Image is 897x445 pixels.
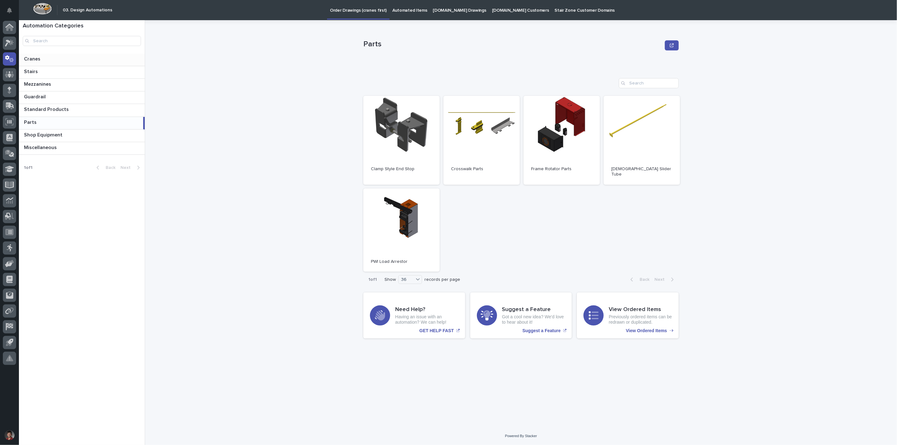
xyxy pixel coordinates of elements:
[636,277,649,282] span: Back
[63,8,112,13] h2: 03. Design Automations
[19,54,145,66] a: CranesCranes
[626,328,667,333] p: View Ordered Items
[19,160,38,176] p: 1 of 1
[91,165,118,170] button: Back
[8,8,16,18] div: Notifications
[384,277,396,282] p: Show
[522,328,560,333] p: Suggest a Feature
[443,96,520,185] a: Crosswalk Parts
[24,55,42,62] p: Cranes
[625,277,652,282] button: Back
[577,292,679,338] a: View Ordered Items
[19,130,145,142] a: Shop EquipmentShop Equipment
[470,292,572,338] a: Suggest a Feature
[19,91,145,104] a: GuardrailGuardrail
[531,166,592,172] p: Frame Rotator Parts
[619,78,679,88] input: Search
[23,36,141,46] input: Search
[363,40,662,49] p: Parts
[371,259,432,264] p: PWI Load Arrestor
[609,306,672,313] h3: View Ordered Items
[395,306,459,313] h3: Need Help?
[654,277,668,282] span: Next
[19,142,145,155] a: MiscellaneousMiscellaneous
[395,314,459,325] p: Having an issue with an automation? We can help!
[371,166,432,172] p: Clamp Style End Stop
[24,105,70,113] p: Standard Products
[363,272,382,287] p: 1 of 1
[118,165,145,170] button: Next
[24,118,38,125] p: Parts
[24,131,64,138] p: Shop Equipment
[502,314,566,325] p: Got a cool new idea? We'd love to hear about it!
[451,166,512,172] p: Crosswalk Parts
[604,96,680,185] a: [DEMOGRAPHIC_DATA] Slider Tube
[502,306,566,313] h3: Suggest a Feature
[611,166,672,177] p: [DEMOGRAPHIC_DATA] Slider Tube
[19,66,145,79] a: StairsStairs
[3,429,16,442] button: users-avatar
[102,165,115,170] span: Back
[524,96,600,185] a: Frame Rotator Parts
[120,165,134,170] span: Next
[419,328,454,333] p: GET HELP FAST
[19,104,145,117] a: Standard ProductsStandard Products
[363,96,440,185] a: Clamp Style End Stop
[652,277,679,282] button: Next
[33,3,52,14] img: Workspace Logo
[19,117,145,130] a: PartsParts
[399,276,414,283] div: 36
[363,292,465,338] a: GET HELP FAST
[24,93,47,100] p: Guardrail
[23,23,141,30] h1: Automation Categories
[425,277,460,282] p: records per page
[505,434,537,438] a: Powered By Stacker
[19,79,145,91] a: MezzaninesMezzanines
[24,67,39,75] p: Stairs
[609,314,672,325] p: Previously ordered items can be redrawn or duplicated.
[24,80,52,87] p: Mezzanines
[3,4,16,17] button: Notifications
[24,143,58,151] p: Miscellaneous
[363,188,440,272] a: PWI Load Arrestor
